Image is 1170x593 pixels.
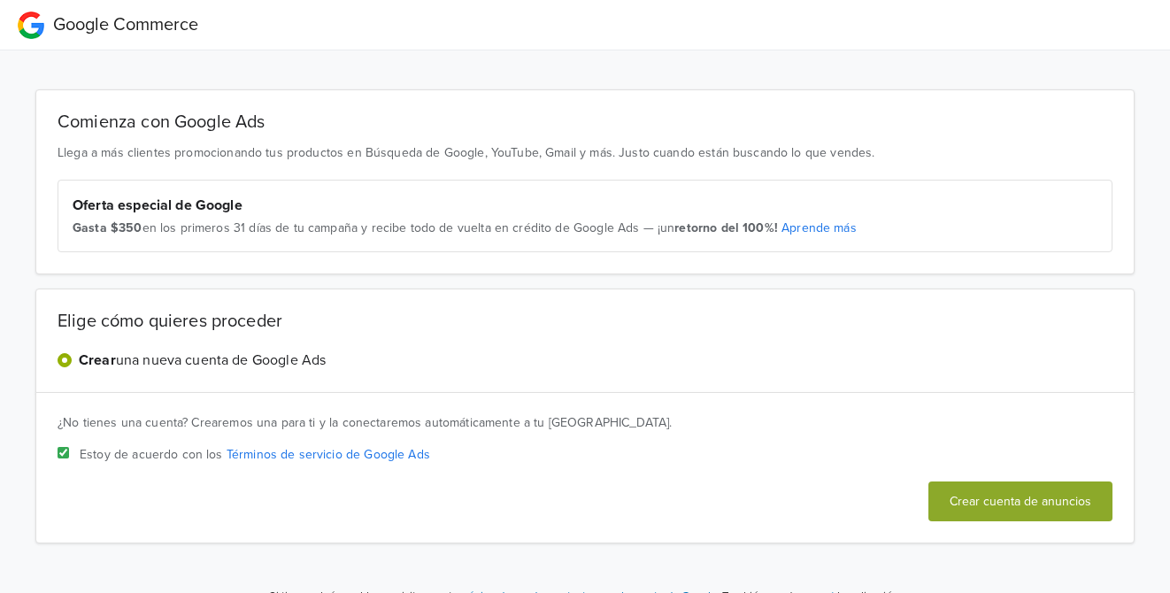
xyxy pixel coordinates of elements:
[674,220,778,235] strong: retorno del 100%!
[58,112,1112,133] h2: Comienza con Google Ads
[227,447,430,462] a: Términos de servicio de Google Ads
[58,311,1112,332] h2: Elige cómo quieres proceder
[79,350,326,371] label: una nueva cuenta de Google Ads
[58,447,69,458] input: Estoy de acuerdo con los Términos de servicio de Google Ads
[58,414,1112,432] div: ¿No tienes una cuenta? Crearemos una para ti y la conectaremos automáticamente a tu [GEOGRAPHIC_D...
[79,351,116,369] strong: Crear
[73,219,1097,237] div: en los primeros 31 días de tu campaña y recibe todo de vuelta en crédito de Google Ads — ¡un
[53,14,198,35] span: Google Commerce
[80,445,430,464] span: Estoy de acuerdo con los
[73,220,107,235] strong: Gasta
[73,196,242,214] strong: Oferta especial de Google
[111,220,142,235] strong: $350
[781,220,857,235] a: Aprende más
[58,143,1112,162] p: Llega a más clientes promocionando tus productos en Búsqueda de Google, YouTube, Gmail y más. Jus...
[928,481,1112,521] button: Crear cuenta de anuncios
